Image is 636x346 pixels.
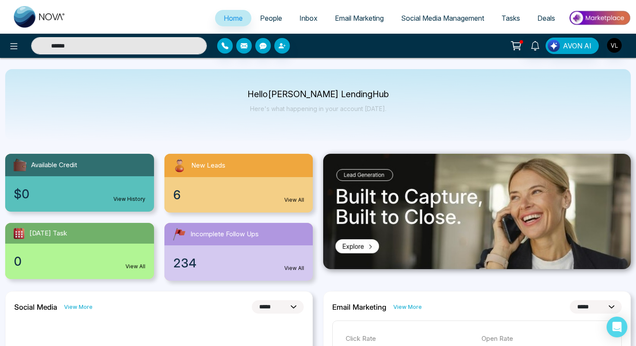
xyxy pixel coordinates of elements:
img: Nova CRM Logo [14,6,66,28]
span: 234 [173,254,196,272]
img: newLeads.svg [171,157,188,174]
p: Click Rate [346,334,473,344]
a: Home [215,10,251,26]
a: Incomplete Follow Ups234View All [159,223,318,281]
span: People [260,14,282,22]
span: Social Media Management [401,14,484,22]
a: New Leads6View All [159,154,318,213]
img: todayTask.svg [12,226,26,240]
span: Home [224,14,243,22]
span: $0 [14,185,29,203]
span: Tasks [501,14,520,22]
a: Deals [529,10,564,26]
a: Email Marketing [326,10,392,26]
span: Available Credit [31,160,77,170]
img: availableCredit.svg [12,157,28,173]
span: New Leads [191,161,225,171]
p: Here's what happening in your account [DATE]. [247,105,389,112]
p: Hello [PERSON_NAME] LendingHub [247,91,389,98]
a: Tasks [493,10,529,26]
h2: Email Marketing [332,303,386,311]
span: Email Marketing [335,14,384,22]
a: View More [64,303,93,311]
span: Deals [537,14,555,22]
img: . [323,154,631,269]
span: [DATE] Task [29,229,67,238]
a: Social Media Management [392,10,493,26]
span: 6 [173,186,181,204]
img: followUps.svg [171,226,187,242]
span: 0 [14,252,22,270]
a: View More [393,303,422,311]
a: View All [284,196,304,204]
p: Open Rate [482,334,609,344]
img: Market-place.gif [568,8,631,28]
span: Inbox [299,14,318,22]
a: View All [284,264,304,272]
span: AVON AI [563,41,591,51]
img: User Avatar [607,38,622,53]
button: AVON AI [546,38,599,54]
span: Incomplete Follow Ups [190,229,259,239]
a: View History [113,195,145,203]
img: Lead Flow [548,40,560,52]
h2: Social Media [14,303,57,311]
div: Open Intercom Messenger [607,317,627,337]
a: People [251,10,291,26]
a: Inbox [291,10,326,26]
a: View All [125,263,145,270]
